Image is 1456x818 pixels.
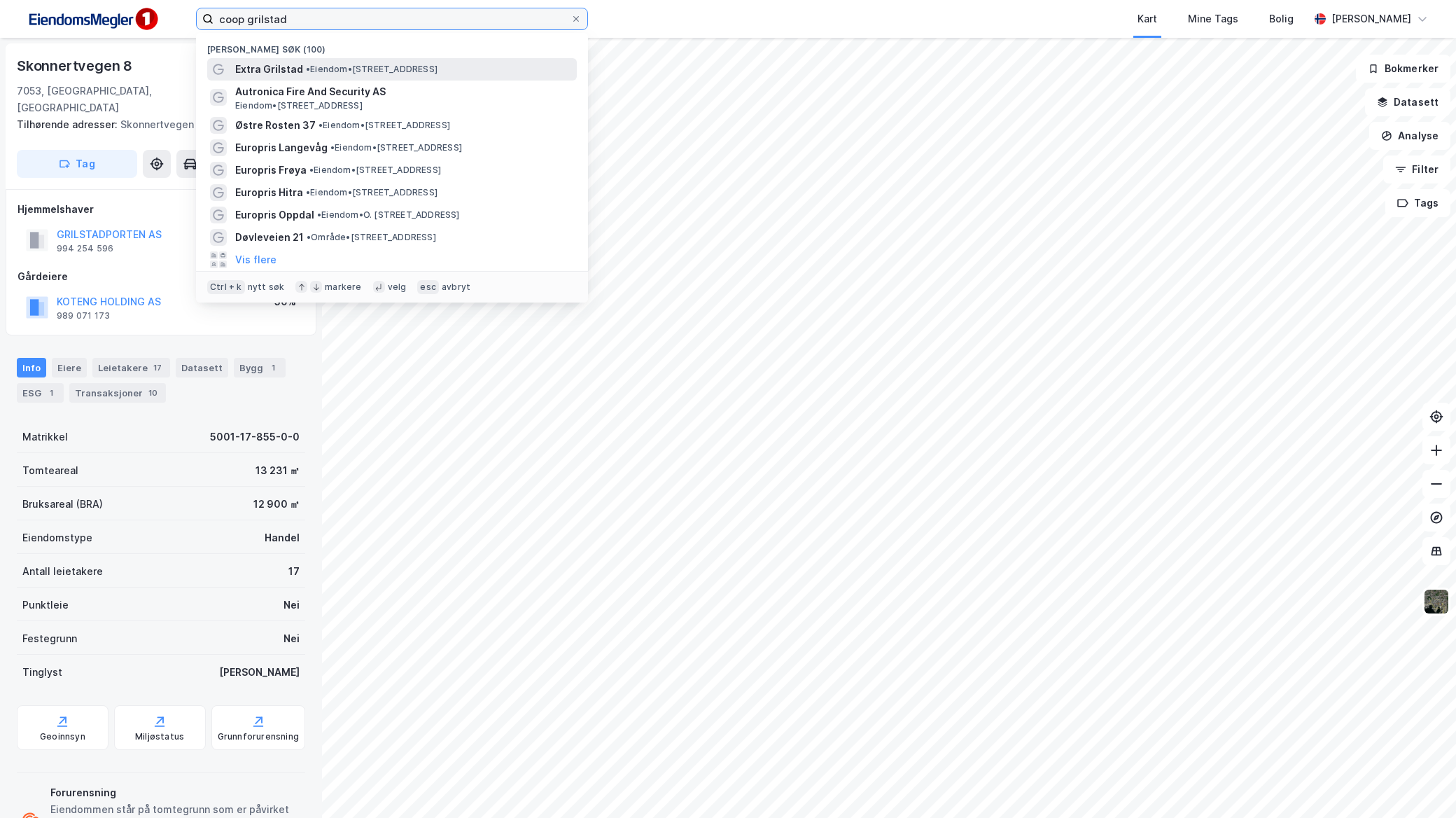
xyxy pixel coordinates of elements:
div: Kart [1137,11,1157,27]
span: Europris Oppdal [235,207,314,223]
span: • [307,232,311,242]
img: 9k= [1423,588,1450,615]
button: Vis flere [235,251,276,268]
span: Eiendom • [STREET_ADDRESS] [306,64,437,75]
div: [PERSON_NAME] [1331,11,1411,27]
img: F4PB6Px+NJ5v8B7XTbfpPpyloAAAAASUVORK5CYII= [22,4,162,35]
span: • [318,120,323,130]
div: [PERSON_NAME] [219,664,300,681]
div: Punktleie [22,597,69,613]
div: Geoinnsyn [40,731,85,742]
span: Døvleveien 21 [235,229,304,246]
span: Tilhørende adresser: [17,118,120,130]
span: Eiendom • [STREET_ADDRESS] [330,142,462,153]
span: Extra Grilstad [235,61,303,78]
div: Matrikkel [22,429,68,445]
div: Skonnertvegen 10 [17,116,294,133]
span: Europris Langevåg [235,139,328,156]
span: • [330,142,335,153]
div: 1 [44,386,58,400]
div: 1 [266,361,280,375]
div: [PERSON_NAME] søk (100) [196,33,588,58]
span: Eiendom • [STREET_ADDRESS] [306,187,437,198]
button: Filter [1383,155,1450,183]
div: 17 [150,361,164,375]
button: Tag [17,150,137,178]
button: Analyse [1369,122,1450,150]
div: Kontrollprogram for chat [1386,751,1456,818]
div: Forurensning [50,784,300,801]
div: Skonnertvegen 8 [17,55,135,77]
span: Europris Hitra [235,184,303,201]
div: Info [17,358,46,377]
span: Eiendom • [STREET_ADDRESS] [235,100,363,111]
div: 5001-17-855-0-0 [210,429,300,445]
div: nytt søk [248,282,285,293]
div: esc [417,280,439,294]
div: 989 071 173 [57,310,110,321]
div: Mine Tags [1188,11,1238,27]
span: Østre Rosten 37 [235,117,316,134]
input: Søk på adresse, matrikkel, gårdeiere, leietakere eller personer [213,8,570,29]
div: Bruksareal (BRA) [22,496,103,513]
div: 994 254 596 [57,243,113,254]
div: Eiere [52,358,87,377]
div: markere [325,282,361,293]
div: avbryt [442,282,470,293]
div: 12 900 ㎡ [253,496,300,513]
div: Nei [283,597,300,613]
span: Eiendom • [STREET_ADDRESS] [318,120,450,131]
span: Europris Frøya [235,162,307,179]
div: Gårdeiere [17,268,304,285]
span: Eiendom • O. [STREET_ADDRESS] [317,209,460,221]
div: Eiendomstype [22,529,92,546]
div: 7053, [GEOGRAPHIC_DATA], [GEOGRAPHIC_DATA] [17,83,197,116]
div: Bygg [234,358,286,377]
div: Antall leietakere [22,563,103,580]
span: Autronica Fire And Security AS [235,83,571,100]
iframe: Chat Widget [1386,751,1456,818]
div: Hjemmelshaver [17,201,304,218]
button: Tags [1385,189,1450,217]
div: Tomteareal [22,462,78,479]
span: • [306,64,310,74]
span: Område • [STREET_ADDRESS] [307,232,436,243]
div: 17 [288,563,300,580]
div: Tinglyst [22,664,62,681]
div: Leietakere [92,358,170,377]
span: Eiendom • [STREET_ADDRESS] [309,165,441,176]
button: Datasett [1365,88,1450,116]
button: Bokmerker [1356,55,1450,83]
span: • [317,209,321,220]
div: Miljøstatus [135,731,184,742]
div: velg [388,282,407,293]
div: Grunnforurensning [218,731,299,742]
div: 13 231 ㎡ [255,462,300,479]
div: Datasett [176,358,228,377]
div: 10 [146,386,160,400]
div: Ctrl + k [207,280,245,294]
div: Transaksjoner [69,383,166,403]
div: ESG [17,383,64,403]
div: Bolig [1269,11,1294,27]
div: Festegrunn [22,630,77,647]
span: • [309,165,314,175]
span: • [306,187,310,197]
div: Handel [265,529,300,546]
div: Nei [283,630,300,647]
